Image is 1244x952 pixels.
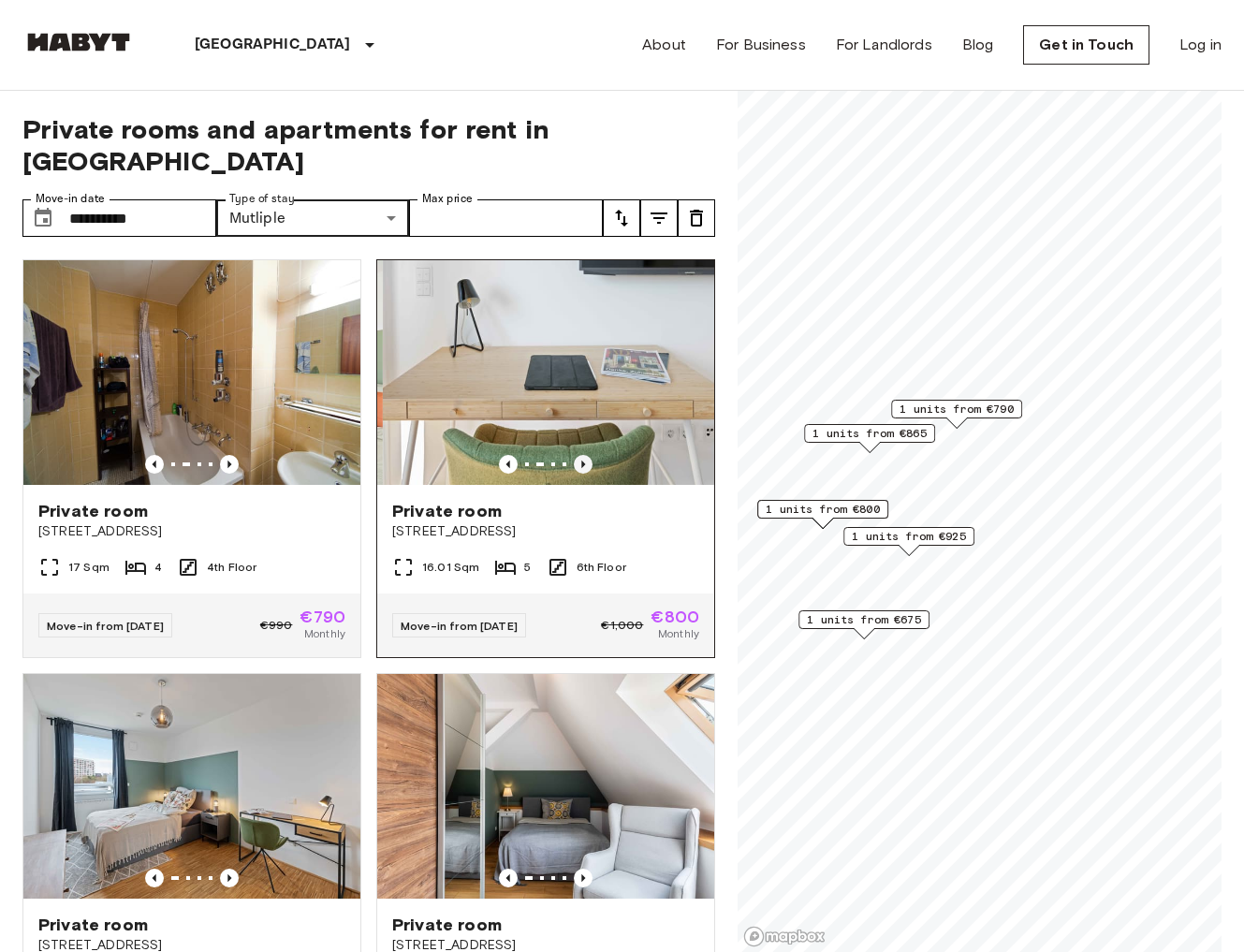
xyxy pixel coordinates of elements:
[843,527,974,556] div: Map marker
[392,914,502,936] span: Private room
[376,259,715,658] a: Marketing picture of unit DE-02-021-001-04HFMarketing picture of unit DE-02-021-001-04HFPrevious ...
[962,34,994,56] a: Blog
[807,611,921,628] span: 1 units from €675
[640,199,678,237] button: tune
[377,674,714,899] img: Marketing picture of unit DE-02-001-002-03HF
[22,259,361,658] a: Previous imagePrevious imagePrivate room[STREET_ADDRESS]17 Sqm44th FloorMove-in from [DATE]€990€7...
[23,674,360,899] img: Marketing picture of unit DE-02-019-002-04HF
[836,34,932,56] a: For Landlords
[260,617,293,634] span: €990
[499,869,518,887] button: Previous image
[68,559,110,576] span: 17 Sqm
[401,619,518,633] span: Move-in from [DATE]
[23,260,360,485] img: Marketing picture of unit DE-02-001-03M
[678,199,715,237] button: tune
[392,522,699,541] span: [STREET_ADDRESS]
[1179,34,1222,56] a: Log in
[766,501,880,518] span: 1 units from €800
[38,914,148,936] span: Private room
[22,33,135,51] img: Habyt
[36,191,105,207] label: Move-in date
[145,455,164,474] button: Previous image
[757,500,888,529] div: Map marker
[798,610,929,639] div: Map marker
[207,559,256,576] span: 4th Floor
[47,619,164,633] span: Move-in from [DATE]
[422,559,479,576] span: 16.01 Sqm
[577,559,626,576] span: 6th Floor
[220,869,239,887] button: Previous image
[300,608,345,625] span: €790
[900,401,1014,417] span: 1 units from €790
[216,199,410,237] div: Mutliple
[743,926,826,947] a: Mapbox logo
[574,869,593,887] button: Previous image
[145,869,164,887] button: Previous image
[499,455,518,474] button: Previous image
[422,191,473,207] label: Max price
[154,559,162,576] span: 4
[891,400,1022,429] div: Map marker
[716,34,806,56] a: For Business
[524,559,531,576] span: 5
[1023,25,1149,65] a: Get in Touch
[22,113,715,177] span: Private rooms and apartments for rent in [GEOGRAPHIC_DATA]
[392,500,502,522] span: Private room
[642,34,686,56] a: About
[603,199,640,237] button: tune
[38,500,148,522] span: Private room
[651,608,699,625] span: €800
[804,424,935,453] div: Map marker
[304,625,345,642] span: Monthly
[812,425,927,442] span: 1 units from €865
[195,34,351,56] p: [GEOGRAPHIC_DATA]
[383,260,720,485] img: Marketing picture of unit DE-02-021-001-04HF
[229,191,295,207] label: Type of stay
[601,617,643,634] span: €1,000
[38,522,345,541] span: [STREET_ADDRESS]
[574,455,593,474] button: Previous image
[220,455,239,474] button: Previous image
[852,528,966,545] span: 1 units from €925
[24,199,62,237] button: Choose date, selected date is 26 Sep 2025
[658,625,699,642] span: Monthly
